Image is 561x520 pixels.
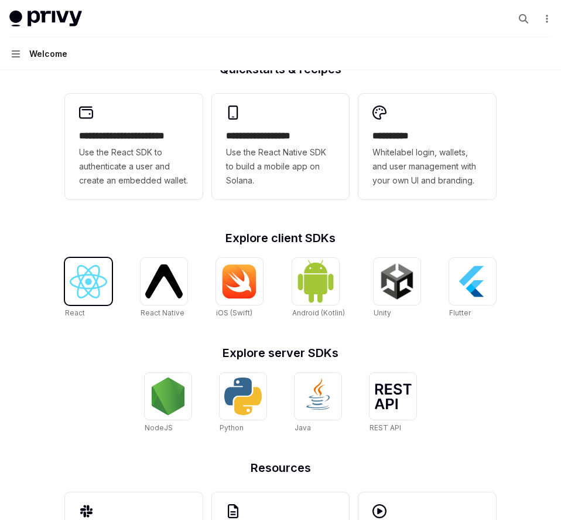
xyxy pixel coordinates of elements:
[145,264,183,298] img: React Native
[295,373,341,434] a: JavaJava
[374,383,412,409] img: REST API
[65,308,85,317] span: React
[212,94,350,199] a: **** **** **** ***Use the React Native SDK to build a mobile app on Solana.
[358,94,496,199] a: **** *****Whitelabel login, wallets, and user management with your own UI and branding.
[295,423,311,432] span: Java
[145,423,173,432] span: NodeJS
[216,258,263,319] a: iOS (Swift)iOS (Swift)
[226,145,336,188] span: Use the React Native SDK to build a mobile app on Solana.
[449,308,471,317] span: Flutter
[374,258,420,319] a: UnityUnity
[149,378,187,415] img: NodeJS
[221,264,258,299] img: iOS (Swift)
[224,378,262,415] img: Python
[141,258,187,319] a: React NativeReact Native
[70,265,107,298] img: React
[372,145,482,188] span: Whitelabel login, wallets, and user management with your own UI and branding.
[29,47,67,61] div: Welcome
[297,259,334,303] img: Android (Kotlin)
[65,258,112,319] a: ReactReact
[449,258,496,319] a: FlutterFlutter
[9,11,82,27] img: light logo
[299,378,337,415] img: Java
[220,373,266,434] a: PythonPython
[378,263,416,300] img: Unity
[540,11,552,27] button: More actions
[292,308,345,317] span: Android (Kotlin)
[65,63,496,75] h2: Quickstarts & recipes
[141,308,184,317] span: React Native
[65,462,496,474] h2: Resources
[79,145,189,188] span: Use the React SDK to authenticate a user and create an embedded wallet.
[65,232,496,244] h2: Explore client SDKs
[216,308,252,317] span: iOS (Swift)
[454,263,491,300] img: Flutter
[65,347,496,359] h2: Explore server SDKs
[370,373,416,434] a: REST APIREST API
[292,258,345,319] a: Android (Kotlin)Android (Kotlin)
[220,423,244,432] span: Python
[145,373,191,434] a: NodeJSNodeJS
[374,308,391,317] span: Unity
[370,423,401,432] span: REST API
